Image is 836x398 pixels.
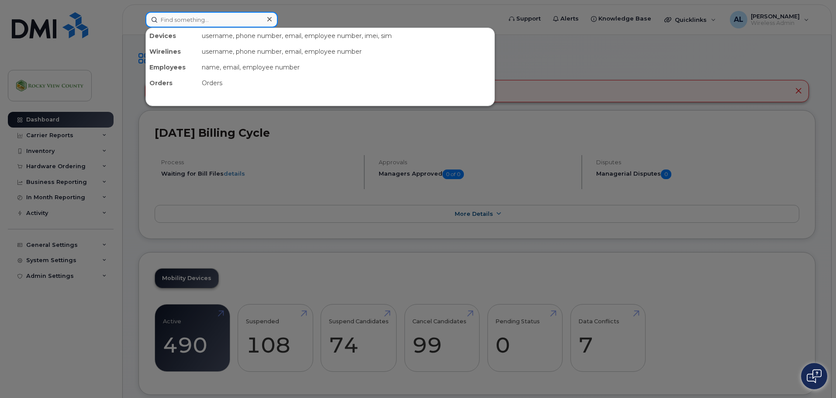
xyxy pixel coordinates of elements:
[198,75,494,91] div: Orders
[198,28,494,44] div: username, phone number, email, employee number, imei, sim
[807,369,822,383] img: Open chat
[146,59,198,75] div: Employees
[198,59,494,75] div: name, email, employee number
[146,75,198,91] div: Orders
[146,28,198,44] div: Devices
[198,44,494,59] div: username, phone number, email, employee number
[146,44,198,59] div: Wirelines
